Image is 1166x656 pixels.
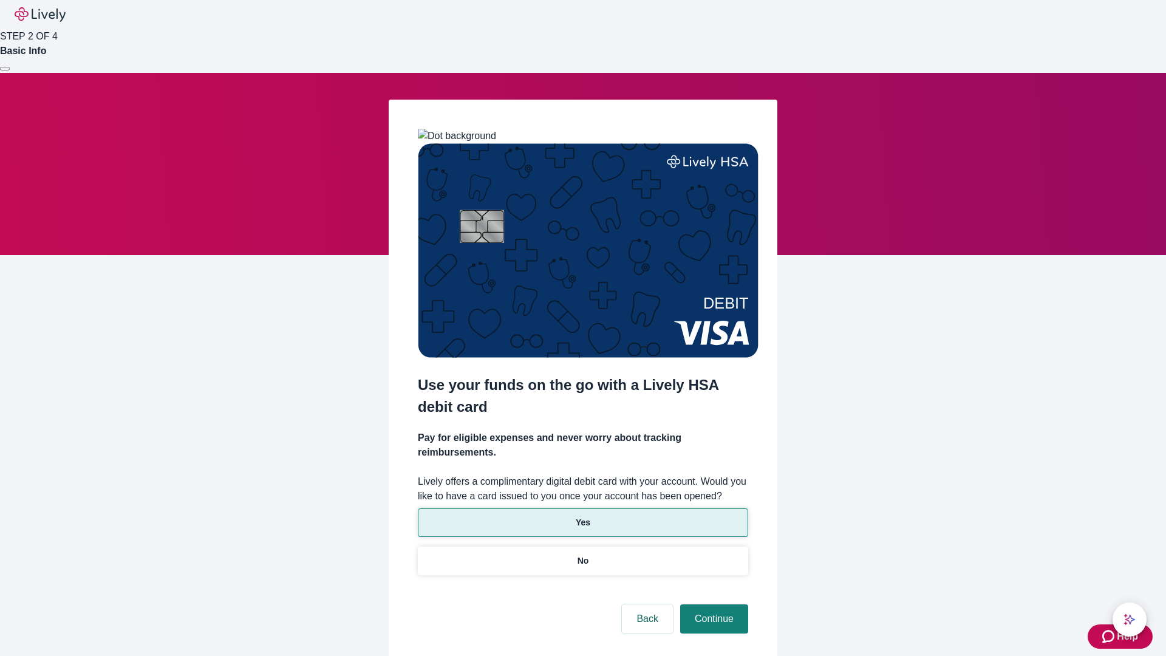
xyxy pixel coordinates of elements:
[1102,629,1117,644] svg: Zendesk support icon
[576,516,590,529] p: Yes
[418,547,748,575] button: No
[418,508,748,537] button: Yes
[1123,613,1136,626] svg: Lively AI Assistant
[418,374,748,418] h2: Use your funds on the go with a Lively HSA debit card
[418,129,496,143] img: Dot background
[1117,629,1138,644] span: Help
[15,7,66,22] img: Lively
[578,555,589,567] p: No
[1113,603,1147,637] button: chat
[418,474,748,504] label: Lively offers a complimentary digital debit card with your account. Would you like to have a card...
[1088,624,1153,649] button: Zendesk support iconHelp
[680,604,748,634] button: Continue
[418,431,748,460] h4: Pay for eligible expenses and never worry about tracking reimbursements.
[418,143,759,358] img: Debit card
[622,604,673,634] button: Back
